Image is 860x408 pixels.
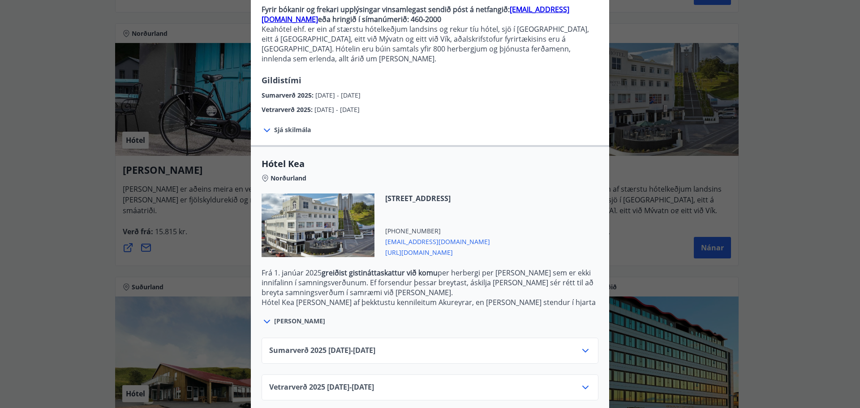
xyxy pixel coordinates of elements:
span: Sjá skilmála [274,125,311,134]
p: Keahótel ehf. er ein af stærstu hótelkeðjum landsins og rekur tíu hótel, sjö í [GEOGRAPHIC_DATA],... [262,24,598,64]
span: [PHONE_NUMBER] [385,227,490,236]
span: Hótel Kea [262,158,598,170]
p: Hótel Kea [PERSON_NAME] af þekktustu kennileitum Akureyrar, en [PERSON_NAME] stendur í hjarta mið... [262,297,598,337]
span: [DATE] - [DATE] [314,105,360,114]
span: Sumarverð 2025 : [262,91,315,99]
span: Norðurland [271,174,306,183]
p: Frá 1. janúar 2025 per herbergi per [PERSON_NAME] sem er ekki innifalinn í samningsverðunum. Ef f... [262,268,598,297]
span: [URL][DOMAIN_NAME] [385,246,490,257]
a: [EMAIL_ADDRESS][DOMAIN_NAME] [262,4,569,24]
strong: greiðist gistináttaskattur við komu [322,268,438,278]
strong: eða hringið í símanúmerið: 460-2000 [318,14,441,24]
span: [DATE] - [DATE] [315,91,361,99]
span: [STREET_ADDRESS] [385,193,490,203]
span: [EMAIL_ADDRESS][DOMAIN_NAME] [385,236,490,246]
strong: Fyrir bókanir og frekari upplýsingar vinsamlegast sendið póst á netfangið: [262,4,510,14]
span: Vetrarverð 2025 : [262,105,314,114]
span: Gildistími [262,75,301,86]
